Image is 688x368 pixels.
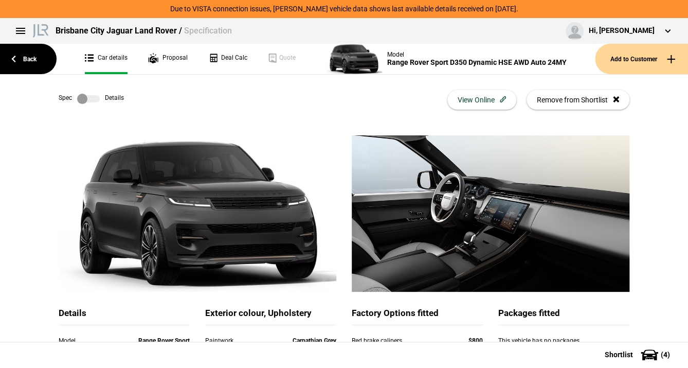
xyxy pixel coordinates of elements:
[293,337,336,344] strong: Carpathian Grey
[184,26,232,36] span: Specification
[387,51,567,58] div: Model
[527,90,629,110] button: Remove from Shortlist
[59,94,124,104] div: Spec Details
[352,307,483,325] div: Factory Options fitted
[205,307,336,325] div: Exterior colour, Upholstery
[589,26,655,36] div: Hi, [PERSON_NAME]
[498,307,629,325] div: Packages fitted
[661,351,670,358] span: ( 4 )
[498,336,629,356] div: This vehicle has no packages
[59,336,137,346] div: Model
[589,342,688,367] button: Shortlist(4)
[148,44,188,74] a: Proposal
[85,44,128,74] a: Car details
[205,336,258,346] div: Paintwork
[447,90,516,110] button: View Online
[208,44,247,74] a: Deal Calc
[387,58,567,67] div: Range Rover Sport D350 Dynamic HSE AWD Auto 24MY
[605,351,633,358] span: Shortlist
[56,25,232,37] div: Brisbane City Jaguar Land Rover /
[468,337,483,344] strong: $800
[59,307,190,325] div: Details
[31,22,50,38] img: landrover.png
[352,336,444,346] div: Red brake calipers
[595,44,688,74] button: Add to Customer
